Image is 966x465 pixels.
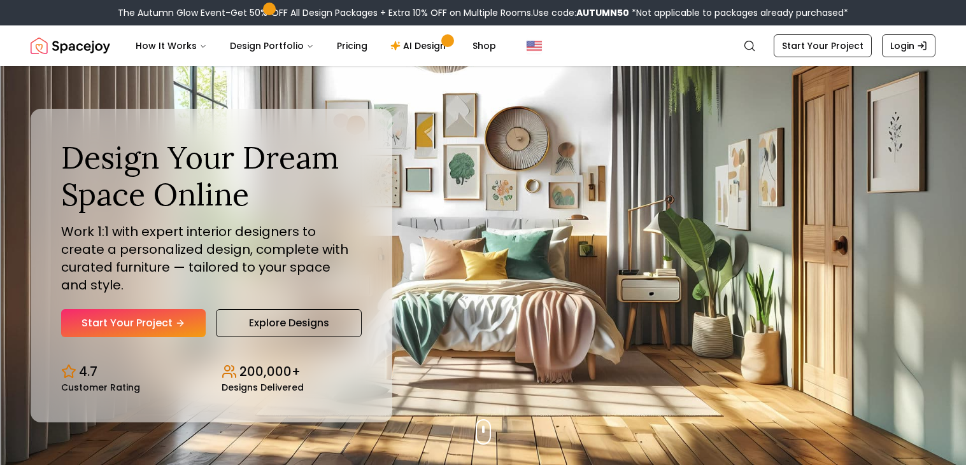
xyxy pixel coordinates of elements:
[239,363,301,380] p: 200,000+
[61,139,362,212] h1: Design Your Dream Space Online
[327,33,378,59] a: Pricing
[31,25,935,66] nav: Global
[61,223,362,294] p: Work 1:1 with expert interior designers to create a personalized design, complete with curated fu...
[882,34,935,57] a: Login
[125,33,506,59] nav: Main
[61,309,206,337] a: Start Your Project
[61,383,140,392] small: Customer Rating
[222,383,304,392] small: Designs Delivered
[629,6,848,19] span: *Not applicable to packages already purchased*
[216,309,362,337] a: Explore Designs
[79,363,97,380] p: 4.7
[118,6,848,19] div: The Autumn Glow Event-Get 50% OFF All Design Packages + Extra 10% OFF on Multiple Rooms.
[125,33,217,59] button: How It Works
[533,6,629,19] span: Use code:
[462,33,506,59] a: Shop
[527,38,542,53] img: United States
[31,33,110,59] a: Spacejoy
[220,33,324,59] button: Design Portfolio
[61,352,362,392] div: Design stats
[774,34,872,57] a: Start Your Project
[31,33,110,59] img: Spacejoy Logo
[380,33,460,59] a: AI Design
[576,6,629,19] b: AUTUMN50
